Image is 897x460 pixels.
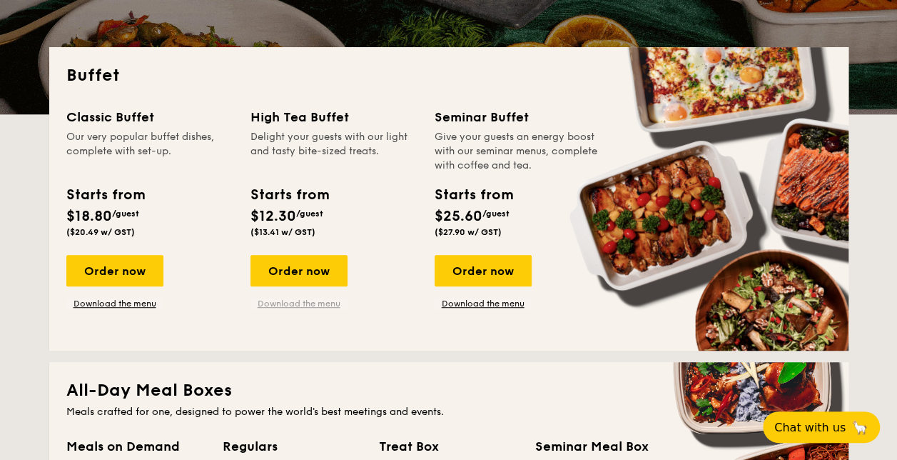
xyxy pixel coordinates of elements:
div: Classic Buffet [66,107,233,127]
div: Order now [66,255,163,286]
span: $25.60 [435,208,482,225]
span: 🦙 [851,419,868,436]
h2: Buffet [66,64,831,87]
a: Download the menu [250,298,348,309]
div: Seminar Buffet [435,107,602,127]
div: Delight your guests with our light and tasty bite-sized treats. [250,130,417,173]
div: Starts from [435,184,512,206]
div: Starts from [66,184,144,206]
div: Order now [250,255,348,286]
div: Seminar Meal Box [535,436,674,456]
span: $12.30 [250,208,296,225]
div: Treat Box [379,436,518,456]
h2: All-Day Meal Boxes [66,379,831,402]
button: Chat with us🦙 [763,411,880,443]
div: Meals crafted for one, designed to power the world's best meetings and events. [66,405,831,419]
span: $18.80 [66,208,112,225]
span: /guest [482,209,510,219]
div: Our very popular buffet dishes, complete with set-up. [66,130,233,173]
span: ($13.41 w/ GST) [250,227,315,237]
div: Give your guests an energy boost with our seminar menus, complete with coffee and tea. [435,130,602,173]
a: Download the menu [66,298,163,309]
span: /guest [296,209,323,219]
div: High Tea Buffet [250,107,417,127]
span: Chat with us [774,421,846,434]
div: Order now [435,255,532,286]
div: Meals on Demand [66,436,206,456]
span: ($20.49 w/ GST) [66,227,135,237]
span: /guest [112,209,139,219]
span: ($27.90 w/ GST) [435,227,502,237]
div: Regulars [223,436,362,456]
div: Starts from [250,184,328,206]
a: Download the menu [435,298,532,309]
